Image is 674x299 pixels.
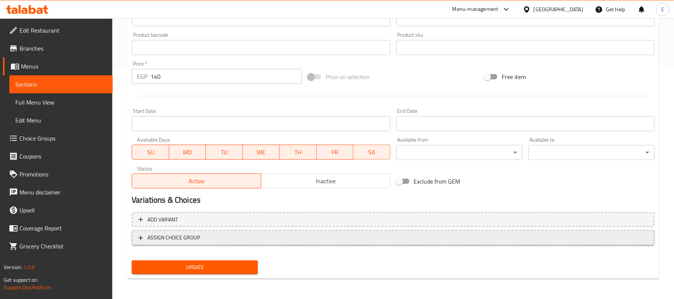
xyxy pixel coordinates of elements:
button: MO [169,145,206,160]
span: Coupons [19,152,107,161]
span: ASSIGN CHOICE GROUP [147,233,200,242]
span: TH [283,147,314,158]
span: Get support on: [4,275,38,285]
button: Update [132,260,258,274]
span: MO [172,147,203,158]
h2: Variations & Choices [132,194,655,206]
span: Free item [502,72,526,81]
a: Coupons [3,147,113,165]
div: ​ [528,145,655,160]
span: E [661,5,664,13]
button: TU [206,145,243,160]
span: FR [320,147,351,158]
a: Branches [3,39,113,57]
div: ​ [396,145,522,160]
span: Grocery Checklist [19,242,107,251]
p: EGP [137,72,147,81]
input: Please enter product sku [396,40,655,55]
a: Coverage Report [3,219,113,237]
span: Menu disclaimer [19,188,107,197]
a: Promotions [3,165,113,183]
button: WE [243,145,280,160]
a: Support.OpsPlatform [4,283,51,292]
div: Menu-management [452,5,498,14]
span: Menus [21,62,107,71]
a: Menu disclaimer [3,183,113,201]
button: Inactive [261,173,390,188]
a: Choice Groups [3,129,113,147]
span: Version: [4,262,22,272]
span: Edit Restaurant [19,26,107,35]
span: Active [135,176,258,187]
button: Active [132,173,261,188]
span: SA [356,147,387,158]
span: Exclude from GEM [414,177,460,186]
span: SU [135,147,166,158]
a: Edit Menu [9,111,113,129]
span: 1.0.0 [23,262,35,272]
span: Promotions [19,170,107,179]
span: Coverage Report [19,224,107,233]
a: Sections [9,75,113,93]
button: SA [353,145,390,160]
span: Branches [19,44,107,53]
span: WE [246,147,277,158]
span: Price on selection [326,72,370,81]
button: TH [280,145,317,160]
input: Please enter price [150,69,302,84]
a: Edit Restaurant [3,21,113,39]
a: Full Menu View [9,93,113,111]
span: Upsell [19,206,107,215]
span: Full Menu View [15,98,107,107]
button: FR [317,145,354,160]
div: [GEOGRAPHIC_DATA] [534,5,583,13]
input: Please enter product barcode [132,40,390,55]
span: Inactive [264,176,387,187]
span: Update [138,263,252,272]
span: TU [209,147,240,158]
button: SU [132,145,169,160]
button: Add variant [132,212,655,227]
a: Menus [3,57,113,75]
span: Choice Groups [19,134,107,143]
a: Upsell [3,201,113,219]
a: Grocery Checklist [3,237,113,255]
span: Sections [15,80,107,89]
button: ASSIGN CHOICE GROUP [132,230,655,245]
span: Edit Menu [15,116,107,125]
span: Add variant [147,215,178,224]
